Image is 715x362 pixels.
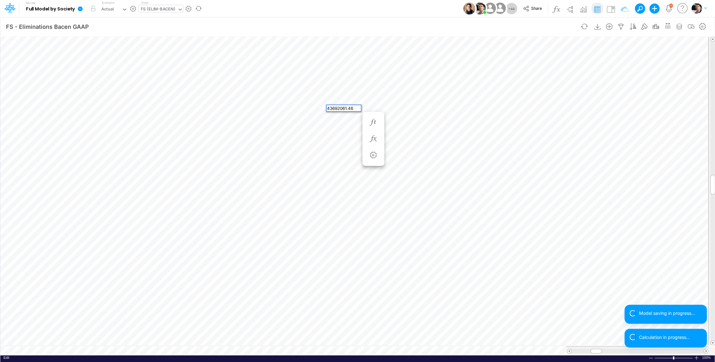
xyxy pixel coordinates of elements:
div: Zoom level [702,355,712,360]
label: Scenario [102,0,115,5]
span: Share [531,6,542,10]
span: + 44 [508,7,515,11]
a: Notifications [665,5,672,12]
img: User Image Icon [463,3,475,15]
label: View [141,0,148,5]
div: 1 unread items [670,4,672,7]
div: Model saving in progress... [639,310,702,316]
span: 100% [702,355,712,360]
div: Actual [101,6,114,13]
div: Zoom [673,356,674,359]
input: Type a title here [6,20,577,33]
img: User Image Icon [474,3,486,15]
img: User Image Icon [493,1,507,16]
div: 43692061.46 [327,105,361,111]
button: Share [520,4,546,14]
div: Calculation in progress... [639,334,702,340]
label: Model [26,1,35,5]
img: User Image Icon [483,1,497,16]
div: FS (ELIM-BACEN) [141,6,175,13]
div: Zoom In [694,355,699,360]
div: Zoom Out [648,356,653,360]
div: In Edit mode [3,355,9,360]
div: Zoom [654,355,694,360]
span: Edit [3,356,9,359]
b: Full Model by Society [26,6,75,12]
